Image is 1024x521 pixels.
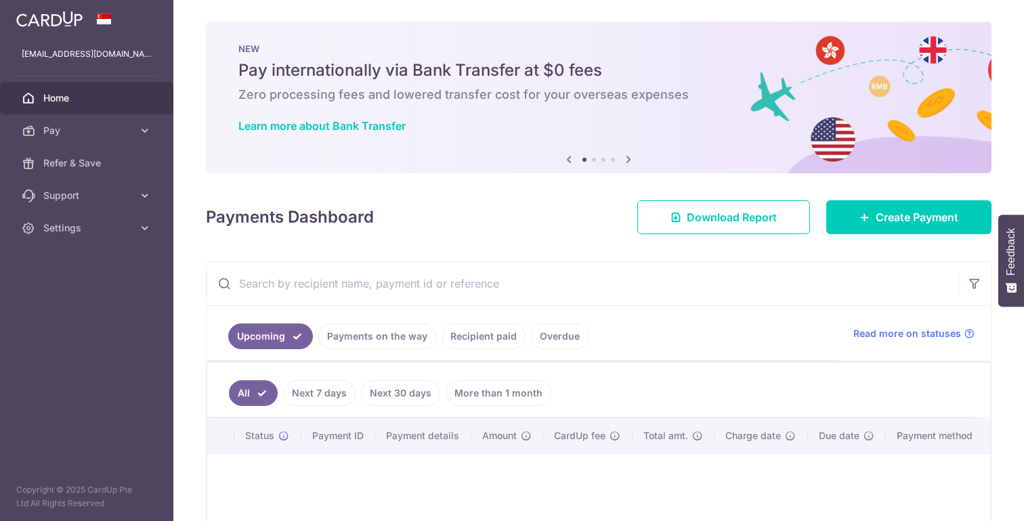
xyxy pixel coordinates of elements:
[43,124,133,137] span: Pay
[22,47,152,61] p: [EMAIL_ADDRESS][DOMAIN_NAME]
[318,323,436,349] a: Payments on the way
[238,43,959,54] p: NEW
[238,60,959,81] h5: Pay internationally via Bank Transfer at $0 fees
[998,214,1024,307] button: Feedback - Show survey
[643,429,688,443] span: Total amt.
[301,418,375,453] th: Payment ID
[853,327,975,340] a: Read more on statuses
[375,418,471,453] th: Payment details
[207,262,958,305] input: Search by recipient name, payment id or reference
[886,418,990,453] th: Payment method
[482,429,517,443] span: Amount
[876,209,958,225] span: Create Payment
[206,22,991,173] img: Bank transfer banner
[43,91,133,105] span: Home
[43,189,133,202] span: Support
[446,380,551,406] a: More than 1 month
[554,429,605,443] span: CardUp fee
[206,205,374,229] h4: Payments Dashboard
[43,221,133,235] span: Settings
[853,327,961,340] span: Read more on statuses
[238,119,406,133] a: Learn more about Bank Transfer
[283,380,356,406] a: Next 7 days
[637,200,810,234] a: Download Report
[725,429,781,443] span: Charge date
[442,323,526,349] a: Recipient paid
[228,323,313,349] a: Upcoming
[826,200,991,234] a: Create Payment
[245,429,274,443] span: Status
[531,323,589,349] a: Overdue
[43,156,133,170] span: Refer & Save
[238,87,959,103] h6: Zero processing fees and lowered transfer cost for your overseas expenses
[16,11,83,27] img: CardUp
[229,380,278,406] a: All
[687,209,777,225] span: Download Report
[1005,228,1017,275] span: Feedback
[819,429,859,443] span: Due date
[361,380,440,406] a: Next 30 days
